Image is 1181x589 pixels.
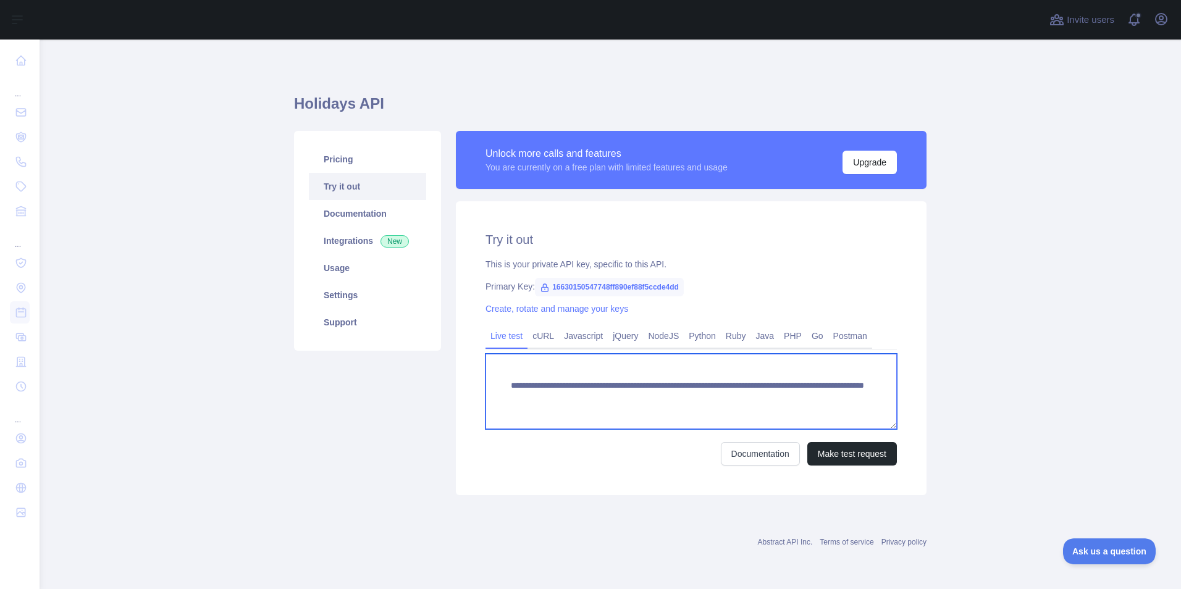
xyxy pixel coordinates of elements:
a: Live test [485,326,527,346]
a: cURL [527,326,559,346]
div: ... [10,400,30,425]
a: Support [309,309,426,336]
a: NodeJS [643,326,684,346]
a: Documentation [309,200,426,227]
a: Postman [828,326,872,346]
a: Privacy policy [881,538,927,546]
button: Upgrade [843,151,897,174]
a: Documentation [721,442,800,466]
div: Primary Key: [485,280,897,293]
a: Pricing [309,146,426,173]
span: New [380,235,409,248]
div: Unlock more calls and features [485,146,728,161]
a: Abstract API Inc. [758,538,813,546]
a: Try it out [309,173,426,200]
div: This is your private API key, specific to this API. [485,258,897,270]
h2: Try it out [485,231,897,248]
div: You are currently on a free plan with limited features and usage [485,161,728,173]
a: Java [751,326,780,346]
a: PHP [779,326,807,346]
a: Usage [309,254,426,282]
a: Create, rotate and manage your keys [485,304,628,314]
a: Integrations New [309,227,426,254]
button: Make test request [807,442,897,466]
a: Settings [309,282,426,309]
button: Invite users [1047,10,1117,30]
a: Javascript [559,326,608,346]
iframe: Toggle Customer Support [1063,538,1156,564]
a: Ruby [721,326,751,346]
h1: Holidays API [294,94,927,123]
div: ... [10,225,30,249]
a: jQuery [608,326,643,346]
a: Python [684,326,721,346]
span: 16630150547748ff890ef88f5ccde4dd [535,278,684,296]
a: Terms of service [820,538,873,546]
div: ... [10,74,30,99]
a: Go [807,326,828,346]
span: Invite users [1067,13,1114,27]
